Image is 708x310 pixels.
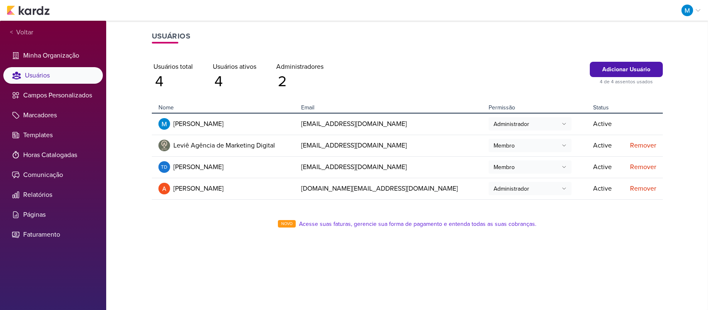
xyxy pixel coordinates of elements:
td: [EMAIL_ADDRESS][DOMAIN_NAME] [298,135,485,156]
li: Usuários [3,67,103,84]
div: Membro [494,163,515,172]
div: NOVO [278,220,296,228]
div: Remover [625,162,656,172]
div: Administradores [276,62,324,72]
span: Leviê Agência de Marketing Digital [173,140,275,150]
th: Email [298,100,485,113]
th: Nome [152,100,298,113]
button: Adicionar Usuário [590,62,663,77]
img: MARIANA MIRANDA [681,5,693,16]
div: Remover [625,140,656,150]
span: [PERSON_NAME] [173,119,224,129]
th: Status [590,100,622,113]
img: kardz.app [7,5,50,15]
td: [EMAIL_ADDRESS][DOMAIN_NAME] [298,113,485,135]
h1: Usuários [152,31,663,42]
li: Marcadores [3,107,103,124]
td: Active [590,113,622,135]
div: Thais de carvalho [158,161,170,173]
td: Active [590,178,622,199]
span: [PERSON_NAME] [173,184,224,194]
button: Administrador [489,182,572,195]
td: Active [590,135,622,156]
img: Leviê Agência de Marketing Digital [158,140,170,151]
div: Usuários ativos [213,62,256,72]
div: Remover [625,184,656,194]
div: 4 [153,73,193,90]
li: Páginas [3,206,103,223]
div: 4 de 4 assentos usados [590,78,663,85]
li: Comunicação [3,167,103,183]
button: Administrador [489,117,572,131]
div: 2 [276,73,324,90]
li: Faturamento [3,226,103,243]
div: 4 [213,73,256,90]
li: Relatórios [3,186,103,203]
li: Templates [3,127,103,143]
td: [EMAIL_ADDRESS][DOMAIN_NAME] [298,156,485,178]
p: Td [161,163,167,171]
img: Amanda ARAUJO [158,183,170,194]
button: Membro [489,160,572,174]
img: MARIANA MIRANDA [158,118,170,130]
td: Active [590,156,622,178]
div: Administrador [494,184,529,193]
li: Campos Personalizados [3,87,103,104]
th: Permissão [485,100,590,113]
div: Membro [494,141,515,150]
td: [DOMAIN_NAME][EMAIL_ADDRESS][DOMAIN_NAME] [298,178,485,199]
span: [PERSON_NAME] [173,162,224,172]
div: Administrador [494,120,529,128]
button: Membro [489,139,572,152]
a: Acesse suas faturas, gerencie sua forma de pagamento e entenda todas as suas cobranças. [299,220,536,228]
li: Horas Catalogadas [3,147,103,163]
span: Voltar [13,27,33,37]
span: < [10,28,13,37]
div: Usuários total [153,62,193,72]
li: Minha Organização [3,47,103,64]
